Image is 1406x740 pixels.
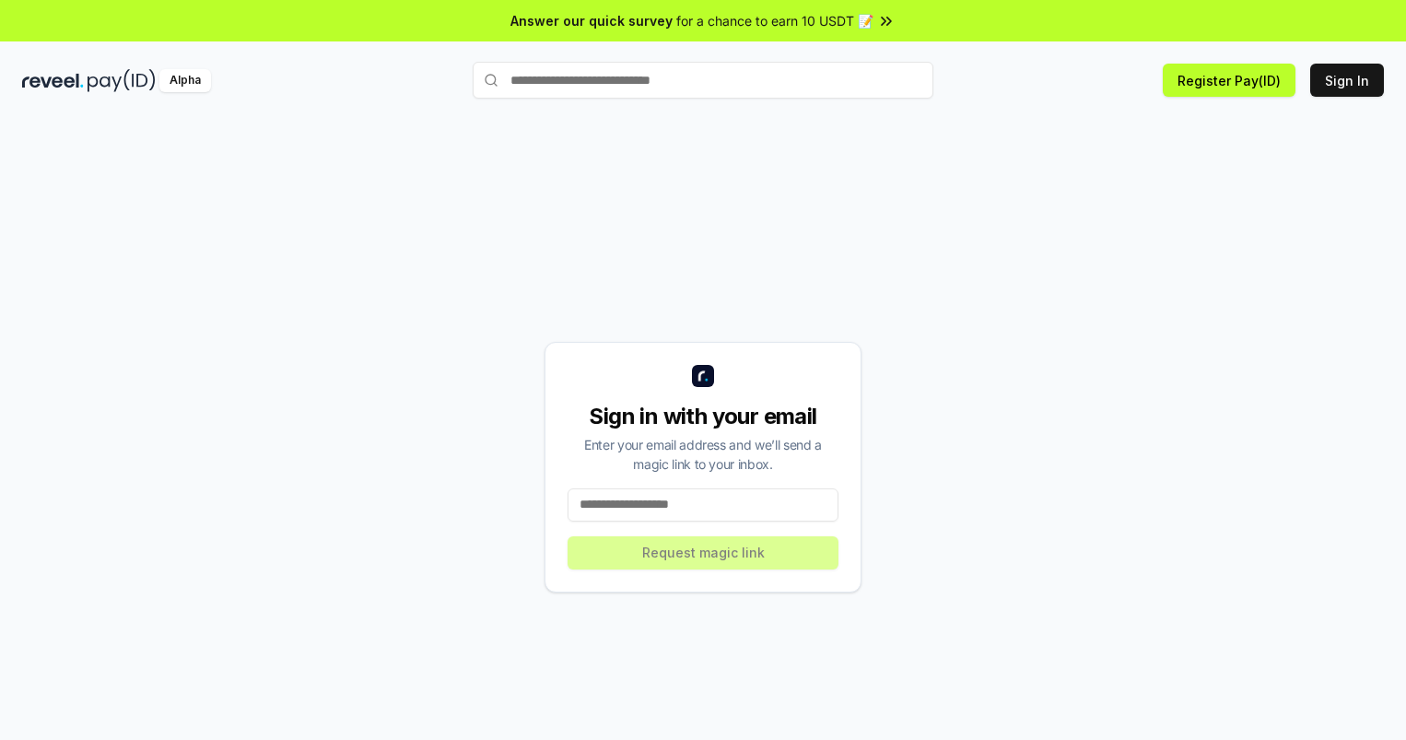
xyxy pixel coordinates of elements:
span: for a chance to earn 10 USDT 📝 [676,11,873,30]
img: logo_small [692,365,714,387]
div: Sign in with your email [568,402,838,431]
button: Register Pay(ID) [1163,64,1295,97]
button: Sign In [1310,64,1384,97]
div: Alpha [159,69,211,92]
img: pay_id [88,69,156,92]
span: Answer our quick survey [510,11,673,30]
div: Enter your email address and we’ll send a magic link to your inbox. [568,435,838,474]
img: reveel_dark [22,69,84,92]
